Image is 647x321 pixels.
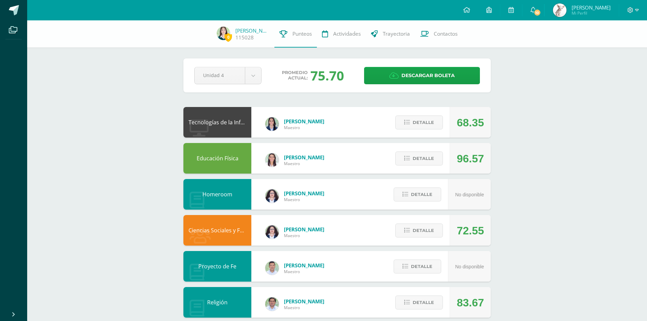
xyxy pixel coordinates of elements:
[195,67,261,84] a: Unidad 4
[572,4,611,11] span: [PERSON_NAME]
[282,70,308,81] span: Promedio actual:
[265,189,279,203] img: ba02aa29de7e60e5f6614f4096ff8928.png
[274,20,317,48] a: Punteos
[317,20,366,48] a: Actividades
[411,260,432,273] span: Detalle
[413,116,434,129] span: Detalle
[395,296,443,309] button: Detalle
[413,296,434,309] span: Detalle
[411,188,432,201] span: Detalle
[265,261,279,275] img: 585d333ccf69bb1c6e5868c8cef08dba.png
[217,26,230,40] img: 17f5c5e419c39eaf8b56d5adfe84a7bf.png
[415,20,463,48] a: Contactos
[183,215,251,246] div: Ciencias Sociales y Formación Ciudadana
[284,125,324,130] span: Maestro
[395,224,443,237] button: Detalle
[395,151,443,165] button: Detalle
[333,30,361,37] span: Actividades
[265,117,279,131] img: 7489ccb779e23ff9f2c3e89c21f82ed0.png
[572,10,611,16] span: Mi Perfil
[455,192,484,197] span: No disponible
[235,34,254,41] a: 115028
[284,161,324,166] span: Maestro
[394,260,441,273] button: Detalle
[533,9,541,16] span: 10
[265,153,279,167] img: 68dbb99899dc55733cac1a14d9d2f825.png
[183,251,251,282] div: Proyecto de Fe
[224,33,232,41] span: 0
[183,287,251,318] div: Religión
[284,226,324,233] span: [PERSON_NAME]
[284,262,324,269] span: [PERSON_NAME]
[413,224,434,237] span: Detalle
[183,107,251,138] div: Tecnologías de la Información y Comunicación: Computación
[284,233,324,238] span: Maestro
[553,3,567,17] img: d7c26fa03b8741917d897dc5f909c3b9.png
[203,67,236,83] span: Unidad 4
[284,305,324,310] span: Maestro
[457,143,484,174] div: 96.57
[366,20,415,48] a: Trayectoria
[434,30,457,37] span: Contactos
[394,188,441,201] button: Detalle
[284,118,324,125] span: [PERSON_NAME]
[364,67,480,84] a: Descargar boleta
[284,190,324,197] span: [PERSON_NAME]
[455,264,484,269] span: No disponible
[401,67,455,84] span: Descargar boleta
[284,298,324,305] span: [PERSON_NAME]
[235,27,269,34] a: [PERSON_NAME]
[413,152,434,165] span: Detalle
[284,154,324,161] span: [PERSON_NAME]
[457,215,484,246] div: 72.55
[265,225,279,239] img: ba02aa29de7e60e5f6614f4096ff8928.png
[457,287,484,318] div: 83.67
[183,179,251,210] div: Homeroom
[265,297,279,311] img: f767cae2d037801592f2ba1a5db71a2a.png
[395,115,443,129] button: Detalle
[284,269,324,274] span: Maestro
[383,30,410,37] span: Trayectoria
[284,197,324,202] span: Maestro
[310,67,344,84] div: 75.70
[457,107,484,138] div: 68.35
[183,143,251,174] div: Educación Física
[292,30,312,37] span: Punteos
